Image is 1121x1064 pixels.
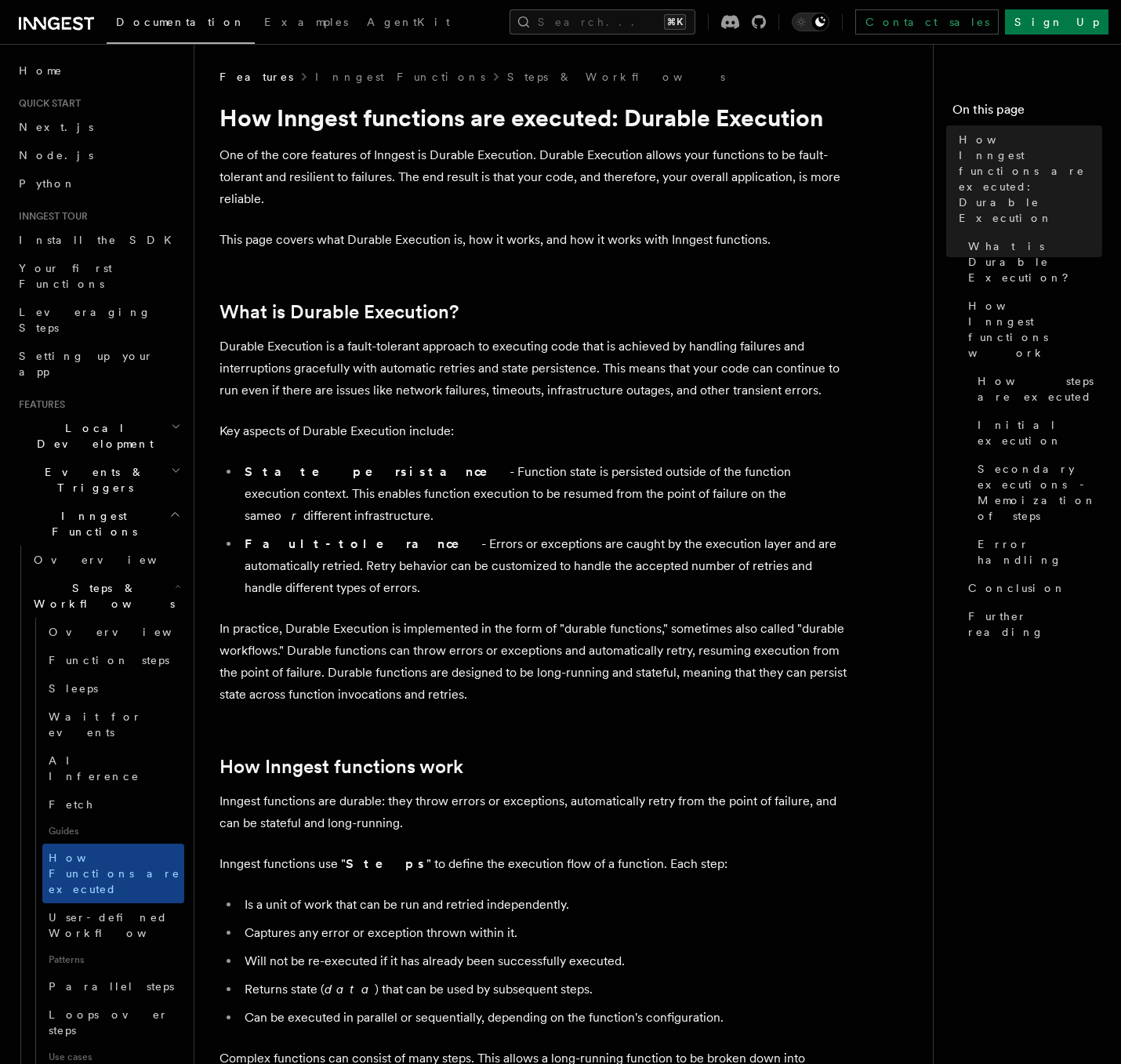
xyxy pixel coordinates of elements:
[13,141,184,169] a: Node.js
[42,947,184,972] span: Patterns
[962,574,1102,602] a: Conclusion
[240,979,847,1000] li: Returns state ( ) that can be used by subsequent steps.
[42,703,184,746] a: Wait for events
[968,298,1102,361] span: How Inngest functions work
[240,1007,847,1029] li: Can be executed in parallel or sequentially, depending on the function's configuration.
[219,229,847,251] p: This page covers what Durable Execution is, how it works, and how it works with Inngest functions.
[952,125,1102,232] a: How Inngest functions are executed: Durable Execution
[13,97,81,110] span: Quick start
[219,420,847,442] p: Key aspects of Durable Execution include:
[792,13,829,31] button: Toggle dark mode
[510,9,695,34] button: Search...⌘K
[255,5,357,42] a: Examples
[219,790,847,834] p: Inngest functions are durable: they throw errors or exceptions, automatically retry from the poin...
[978,417,1102,448] span: Initial execution
[13,398,65,411] span: Features
[952,100,1102,125] h4: On this page
[19,234,181,246] span: Install the SDK
[42,746,184,790] a: AI Inference
[971,367,1102,411] a: How steps are executed
[978,461,1102,524] span: Secondary executions - Memoization of steps
[49,852,180,895] span: How Functions are executed
[19,350,154,378] span: Setting up your app
[42,790,184,819] a: Fetch
[49,654,169,666] span: Function steps
[19,262,112,290] span: Your first Functions
[962,292,1102,367] a: How Inngest functions work
[13,508,169,539] span: Inngest Functions
[42,903,184,947] a: User-defined Workflows
[664,14,686,30] kbd: ⌘K
[13,226,184,254] a: Install the SDK
[19,149,93,162] span: Node.js
[49,626,210,638] span: Overview
[240,533,847,599] li: - Errors or exceptions are caught by the execution layer and are automatically retried. Retry beh...
[42,1000,184,1044] a: Loops over steps
[49,710,142,739] span: Wait for events
[42,618,184,646] a: Overview
[240,461,847,527] li: - Function state is persisted outside of the function execution context. This enables function ex...
[19,63,63,78] span: Home
[49,980,174,993] span: Parallel steps
[507,69,725,85] a: Steps & Workflows
[971,530,1102,574] a: Error handling
[315,69,485,85] a: Inngest Functions
[13,458,184,502] button: Events & Triggers
[971,411,1102,455] a: Initial execution
[13,502,184,546] button: Inngest Functions
[49,682,98,695] span: Sleeps
[962,602,1102,646] a: Further reading
[42,819,184,844] span: Guides
[13,420,171,452] span: Local Development
[978,536,1102,568] span: Error handling
[27,574,184,618] button: Steps & Workflows
[34,554,195,566] span: Overview
[13,210,88,223] span: Inngest tour
[346,856,426,871] strong: Steps
[219,336,847,401] p: Durable Execution is a fault-tolerant approach to executing code that is achieved by handling fai...
[219,853,847,875] p: Inngest functions use " " to define the execution flow of a function. Each step:
[19,121,93,133] span: Next.js
[240,894,847,916] li: Is a unit of work that can be run and retried independently.
[107,5,255,44] a: Documentation
[1005,9,1108,34] a: Sign Up
[357,5,459,42] a: AgentKit
[219,144,847,210] p: One of the core features of Inngest is Durable Execution. Durable Execution allows your functions...
[42,844,184,903] a: How Functions are executed
[19,306,151,334] span: Leveraging Steps
[13,56,184,85] a: Home
[968,608,1102,640] span: Further reading
[13,113,184,141] a: Next.js
[116,16,245,28] span: Documentation
[971,455,1102,530] a: Secondary executions - Memoization of steps
[13,464,171,496] span: Events & Triggers
[27,546,184,574] a: Overview
[219,756,463,778] a: How Inngest functions work
[978,373,1102,405] span: How steps are executed
[13,298,184,342] a: Leveraging Steps
[13,254,184,298] a: Your first Functions
[49,754,140,783] span: AI Inference
[13,342,184,386] a: Setting up your app
[219,103,847,132] h1: How Inngest functions are executed: Durable Execution
[49,1008,169,1037] span: Loops over steps
[245,464,510,479] strong: State persistance
[240,950,847,972] li: Will not be re-executed if it has already been successfully executed.
[49,911,190,939] span: User-defined Workflows
[42,972,184,1000] a: Parallel steps
[367,16,450,28] span: AgentKit
[19,177,76,190] span: Python
[13,169,184,198] a: Python
[240,922,847,944] li: Captures any error or exception thrown within it.
[27,580,175,612] span: Steps & Workflows
[245,536,481,551] strong: Fault-tolerance
[219,618,847,706] p: In practice, Durable Execution is implemented in the form of "durable functions," sometimes also ...
[13,414,184,458] button: Local Development
[962,232,1102,292] a: What is Durable Execution?
[959,132,1102,226] span: How Inngest functions are executed: Durable Execution
[42,674,184,703] a: Sleeps
[968,238,1102,285] span: What is Durable Execution?
[42,646,184,674] a: Function steps
[49,798,94,811] span: Fetch
[264,16,348,28] span: Examples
